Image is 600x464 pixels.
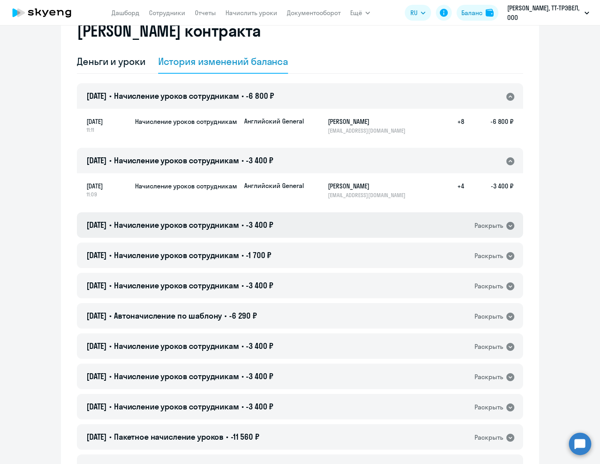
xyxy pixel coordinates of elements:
h2: [PERSON_NAME] контракта [77,21,261,40]
span: [DATE] [86,401,107,411]
button: RU [405,5,431,21]
span: -3 400 ₽ [246,155,273,165]
span: • [109,311,112,321]
h5: Начисление уроков сотрудникам [135,117,238,126]
button: Ещё [350,5,370,21]
span: [DATE] [86,250,107,260]
span: Начисление уроков сотрудникам [114,250,239,260]
div: Раскрыть [475,311,503,321]
div: Раскрыть [475,433,503,442]
h5: +4 [439,181,464,199]
span: • [224,311,227,321]
span: [DATE] [86,341,107,351]
img: balance [486,9,494,17]
div: История изменений баланса [158,55,288,68]
p: [EMAIL_ADDRESS][DOMAIN_NAME] [328,127,410,134]
span: -3 400 ₽ [246,401,273,411]
p: [PERSON_NAME], ТТ-ТРЭВЕЛ, ООО [507,3,581,22]
a: Отчеты [195,9,216,17]
div: Раскрыть [475,221,503,231]
span: [DATE] [86,432,107,442]
span: [DATE] [86,371,107,381]
span: [DATE] [86,155,107,165]
span: • [241,371,244,381]
span: [DATE] [86,311,107,321]
span: -3 400 ₽ [246,341,273,351]
span: • [241,280,244,290]
h5: [PERSON_NAME] [328,181,410,191]
span: Начисление уроков сотрудникам [114,155,239,165]
span: Пакетное начисление уроков [114,432,224,442]
span: [DATE] [86,91,107,101]
span: • [241,220,244,230]
span: -6 800 ₽ [246,91,274,101]
a: Дашборд [112,9,139,17]
span: • [241,250,244,260]
span: Начисление уроков сотрудникам [114,220,239,230]
a: Документооборот [287,9,341,17]
span: • [109,155,112,165]
span: -3 400 ₽ [246,220,273,230]
span: • [109,220,112,230]
span: [DATE] [86,280,107,290]
span: -11 560 ₽ [231,432,259,442]
span: -3 400 ₽ [246,371,273,381]
span: Начисление уроков сотрудникам [114,371,239,381]
p: Английский General [244,117,304,125]
h5: [PERSON_NAME] [328,117,410,126]
div: Раскрыть [475,372,503,382]
p: Английский General [244,181,304,190]
span: 11:11 [86,126,129,133]
h5: Начисление уроков сотрудникам [135,181,238,191]
span: [DATE] [86,117,129,126]
span: Начисление уроков сотрудникам [114,341,239,351]
span: Начисление уроков сотрудникам [114,401,239,411]
button: [PERSON_NAME], ТТ-ТРЭВЕЛ, ООО [503,3,593,22]
p: [EMAIL_ADDRESS][DOMAIN_NAME] [328,192,410,199]
span: [DATE] [86,181,129,191]
span: • [109,432,112,442]
span: • [109,401,112,411]
div: Деньги и уроки [77,55,145,68]
span: • [109,371,112,381]
h5: -6 800 ₽ [464,117,514,134]
span: -3 400 ₽ [246,280,273,290]
span: RU [410,8,418,18]
span: • [109,91,112,101]
span: • [109,250,112,260]
span: Начисление уроков сотрудникам [114,91,239,101]
span: Ещё [350,8,362,18]
span: • [241,91,244,101]
span: [DATE] [86,220,107,230]
div: Баланс [461,8,482,18]
a: Сотрудники [149,9,185,17]
span: • [241,401,244,411]
span: • [109,280,112,290]
a: Начислить уроки [225,9,277,17]
div: Раскрыть [475,342,503,352]
div: Раскрыть [475,402,503,412]
h5: +8 [439,117,464,134]
h5: -3 400 ₽ [464,181,514,199]
span: Автоначисление по шаблону [114,311,222,321]
span: -1 700 ₽ [246,250,271,260]
div: Раскрыть [475,281,503,291]
span: • [226,432,228,442]
span: • [109,341,112,351]
div: Раскрыть [475,251,503,261]
span: -6 290 ₽ [229,311,257,321]
button: Балансbalance [457,5,498,21]
span: 11:09 [86,191,129,198]
span: • [241,155,244,165]
span: • [241,341,244,351]
span: Начисление уроков сотрудникам [114,280,239,290]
